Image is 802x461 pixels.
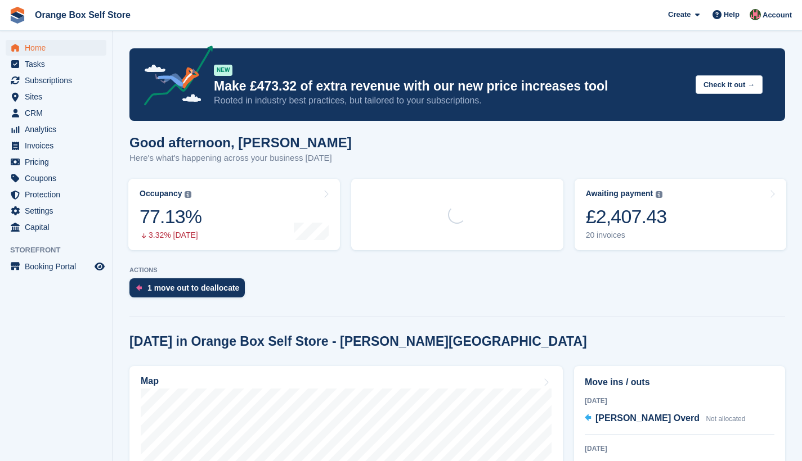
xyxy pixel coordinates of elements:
[6,170,106,186] a: menu
[6,187,106,202] a: menu
[9,7,26,24] img: stora-icon-8386f47178a22dfd0bd8f6a31ec36ba5ce8667c1dd55bd0f319d3a0aa187defe.svg
[724,9,740,20] span: Help
[656,191,662,198] img: icon-info-grey-7440780725fd019a000dd9b08b2336e03edf1995a4989e88bcd33f0948082b44.svg
[141,376,159,386] h2: Map
[706,415,745,423] span: Not allocated
[129,334,587,349] h2: [DATE] in Orange Box Self Store - [PERSON_NAME][GEOGRAPHIC_DATA]
[140,231,201,240] div: 3.32% [DATE]
[6,73,106,88] a: menu
[214,94,687,107] p: Rooted in industry best practices, but tailored to your subscriptions.
[6,203,106,219] a: menu
[585,396,774,406] div: [DATE]
[135,46,213,110] img: price-adjustments-announcement-icon-8257ccfd72463d97f412b2fc003d46551f7dbcb40ab6d574587a9cd5c0d94...
[129,266,785,274] p: ACTIONS
[750,9,761,20] img: David Clark
[25,170,92,186] span: Coupons
[129,135,352,150] h1: Good afternoon, [PERSON_NAME]
[30,6,135,24] a: Orange Box Self Store
[25,219,92,235] span: Capital
[585,376,774,389] h2: Move ins / outs
[25,203,92,219] span: Settings
[25,259,92,274] span: Booking Portal
[585,412,745,426] a: [PERSON_NAME] Overd Not allocated
[25,40,92,56] span: Home
[6,105,106,121] a: menu
[147,283,239,292] div: 1 move out to deallocate
[763,10,792,21] span: Account
[214,65,232,76] div: NEW
[185,191,191,198] img: icon-info-grey-7440780725fd019a000dd9b08b2336e03edf1995a4989e88bcd33f0948082b44.svg
[25,56,92,72] span: Tasks
[585,444,774,454] div: [DATE]
[10,245,112,256] span: Storefront
[6,259,106,274] a: menu
[586,231,667,240] div: 20 invoices
[696,75,763,94] button: Check it out →
[25,121,92,137] span: Analytics
[6,89,106,105] a: menu
[6,40,106,56] a: menu
[6,219,106,235] a: menu
[129,278,250,303] a: 1 move out to deallocate
[6,121,106,137] a: menu
[25,73,92,88] span: Subscriptions
[25,105,92,121] span: CRM
[25,89,92,105] span: Sites
[668,9,691,20] span: Create
[25,154,92,170] span: Pricing
[595,413,700,423] span: [PERSON_NAME] Overd
[586,205,667,228] div: £2,407.43
[586,189,653,198] div: Awaiting payment
[25,138,92,153] span: Invoices
[6,138,106,153] a: menu
[93,260,106,273] a: Preview store
[214,78,687,94] p: Make £473.32 of extra revenue with our new price increases tool
[136,284,142,291] img: move_outs_to_deallocate_icon-f764333ba52eb49d3ac5e1228854f67142a1ed5810a6f6cc68b1a99e826820c5.svg
[6,154,106,170] a: menu
[140,189,182,198] div: Occupancy
[25,187,92,202] span: Protection
[6,56,106,72] a: menu
[575,179,786,250] a: Awaiting payment £2,407.43 20 invoices
[129,152,352,165] p: Here's what's happening across your business [DATE]
[128,179,340,250] a: Occupancy 77.13% 3.32% [DATE]
[140,205,201,228] div: 77.13%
